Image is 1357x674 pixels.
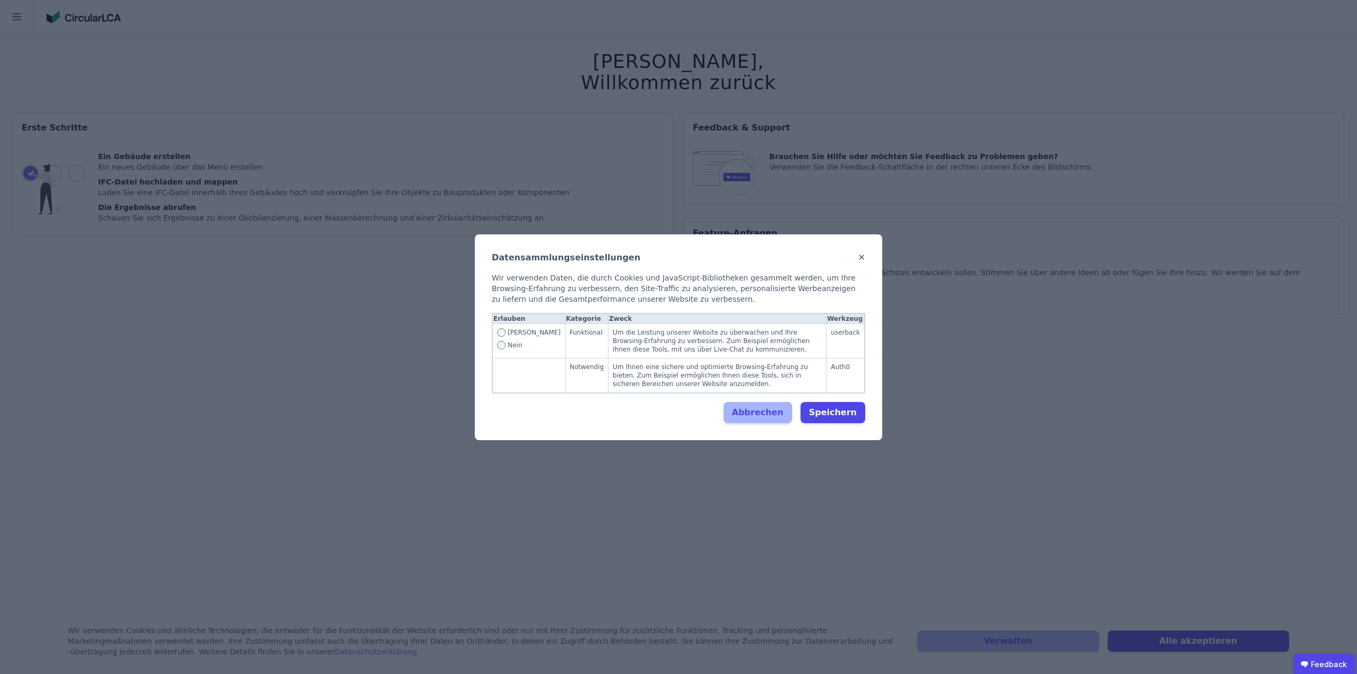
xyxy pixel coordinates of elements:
h2: Datensammlungseinstellungen [492,251,640,264]
td: Funktional [565,323,608,358]
th: Werkzeug [827,313,865,323]
td: Notwendig [565,358,608,392]
th: Zweck [608,313,827,323]
th: Kategorie [565,313,608,323]
span: [PERSON_NAME] [508,328,561,341]
td: userback [827,323,865,358]
span: Nein [508,341,522,349]
td: Auth0 [827,358,865,392]
button: Speichern [801,402,865,423]
td: Um die Leistung unserer Website zu überwachen und Ihre Browsing-Erfahrung zu verbessern. Zum Beis... [608,323,827,358]
input: Allow Funktional tracking [497,328,506,337]
button: ✕ [858,251,865,264]
input: Disallow Funktional tracking [497,341,506,349]
td: Um Ihnen eine sichere und optimierte Browsing-Erfahrung zu bieten. Zum Beispiel ermöglichen Ihnen... [608,358,827,392]
button: Abbrechen [724,402,792,423]
div: Wir verwenden Daten, die durch Cookies und JavaScript-Bibliotheken gesammelt werden, um Ihre Brow... [492,273,865,304]
th: Erlauben [493,313,566,323]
